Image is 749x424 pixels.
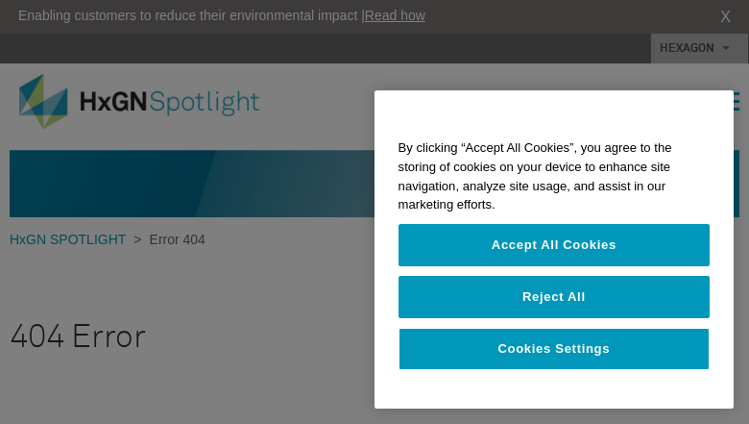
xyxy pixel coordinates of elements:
[374,129,734,224] div: By clicking “Accept All Cookies”, you agree to the storing of cookies on your device to enhance s...
[399,276,710,318] button: Reject All
[374,90,734,409] div: Cookie banner
[374,90,734,409] div: Privacy
[399,224,710,266] button: Accept All Cookies
[399,328,710,370] button: Cookies Settings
